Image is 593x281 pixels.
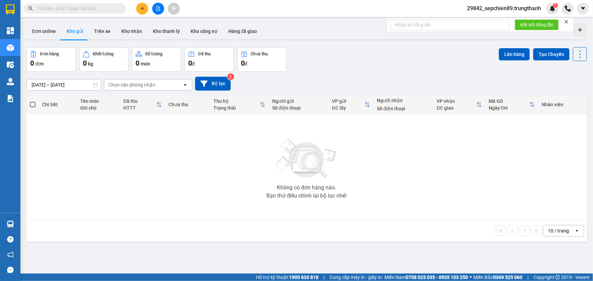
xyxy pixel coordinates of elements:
span: plus [140,6,145,11]
span: 0 [136,59,139,67]
span: | [527,274,528,281]
div: Đã thu [198,52,211,56]
span: Cung cấp máy in - giấy in: [330,274,383,281]
img: solution-icon [7,95,14,102]
button: Kho gửi [61,23,89,39]
img: logo-vxr [6,4,15,15]
button: Chưa thu0đ [237,47,286,72]
svg: open [574,228,580,233]
div: Đã thu [123,98,156,104]
span: caret-down [580,5,586,12]
button: file-add [152,3,164,15]
span: close [564,19,569,24]
strong: 0369 525 060 [493,275,522,280]
button: plus [136,3,148,15]
th: Toggle SortBy [120,96,165,114]
div: VP nhận [437,98,476,104]
div: Thu hộ [213,98,260,104]
div: ĐC giao [437,105,476,111]
div: HTTT [123,105,156,111]
span: Miền Nam [384,274,468,281]
svg: open [182,82,188,88]
div: Người gửi [272,98,325,104]
img: warehouse-icon [7,221,14,228]
button: Đơn hàng0đơn [27,47,76,72]
button: Kết nối tổng đài [515,19,559,30]
input: Select a date range. [27,79,101,90]
span: file-add [156,6,160,11]
span: search [28,6,33,11]
div: Chọn văn phòng nhận [108,81,155,88]
span: 1 [554,3,557,8]
div: Chưa thu [251,52,268,56]
span: 0 [83,59,87,67]
span: question-circle [7,236,14,243]
span: món [141,61,150,67]
div: VP gửi [332,98,365,104]
span: copyright [555,275,560,280]
div: Chi tiết [42,102,73,107]
div: Chưa thu [169,102,207,107]
button: Kho công nợ [185,23,223,39]
button: Hàng đã giao [223,23,262,39]
th: Toggle SortBy [433,96,485,114]
img: phone-icon [565,5,571,12]
div: ĐC lấy [332,105,365,111]
sup: 2 [227,73,234,80]
input: Nhập số tổng đài [390,19,509,30]
button: Đã thu0đ [185,47,234,72]
div: Ghi chú [80,105,117,111]
span: đ [245,61,247,67]
span: notification [7,251,14,258]
button: Đơn online [27,23,61,39]
span: message [7,267,14,273]
button: Số lượng0món [132,47,181,72]
th: Toggle SortBy [329,96,373,114]
div: Trạng thái [213,105,260,111]
span: 0 [188,59,192,67]
input: Tìm tên, số ĐT hoặc mã đơn [37,5,118,12]
span: Miền Bắc [473,274,522,281]
button: Kho thanh lý [147,23,185,39]
span: ⚪️ [470,276,472,279]
div: Tên món [80,98,117,104]
button: caret-down [577,3,589,15]
div: Mã GD [489,98,529,104]
img: icon-new-feature [550,5,556,12]
div: Đơn hàng [40,52,59,56]
sup: 1 [553,3,558,8]
div: Số lượng [145,52,163,56]
div: Ngày ĐH [489,105,529,111]
th: Toggle SortBy [210,96,269,114]
img: svg+xml;base64,PHN2ZyBjbGFzcz0ibGlzdC1wbHVnX19zdmciIHhtbG5zPSJodHRwOi8vd3d3LnczLm9yZy8yMDAwL3N2Zy... [273,135,341,182]
span: kg [88,61,93,67]
div: Bạn thử điều chỉnh lại bộ lọc nhé! [266,193,347,199]
button: aim [168,3,180,15]
button: Tạo Chuyến [533,48,570,60]
span: đơn [35,61,44,67]
th: Toggle SortBy [485,96,538,114]
strong: 0708 023 035 - 0935 103 250 [406,275,468,280]
div: Số điện thoại [377,106,430,111]
span: | [324,274,325,281]
span: 0 [30,59,34,67]
button: Bộ lọc [195,77,231,91]
div: Khối lượng [93,52,114,56]
img: dashboard-icon [7,27,14,34]
div: 10 / trang [548,227,569,234]
span: 0 [241,59,245,67]
div: Nhân viên [542,102,583,107]
div: Tạo kho hàng mới [573,23,587,37]
div: Số điện thoại [272,105,325,111]
button: Lên hàng [499,48,530,60]
img: warehouse-icon [7,78,14,85]
button: Khối lượng0kg [79,47,128,72]
span: đ [192,61,195,67]
span: 29842_sepchien89.trungthanh [461,4,546,13]
span: Kết nối tổng đài [520,21,553,29]
div: Không có đơn hàng nào. [277,185,336,190]
button: Kho nhận [116,23,147,39]
button: Trên xe [89,23,116,39]
img: warehouse-icon [7,44,14,51]
img: warehouse-icon [7,61,14,68]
